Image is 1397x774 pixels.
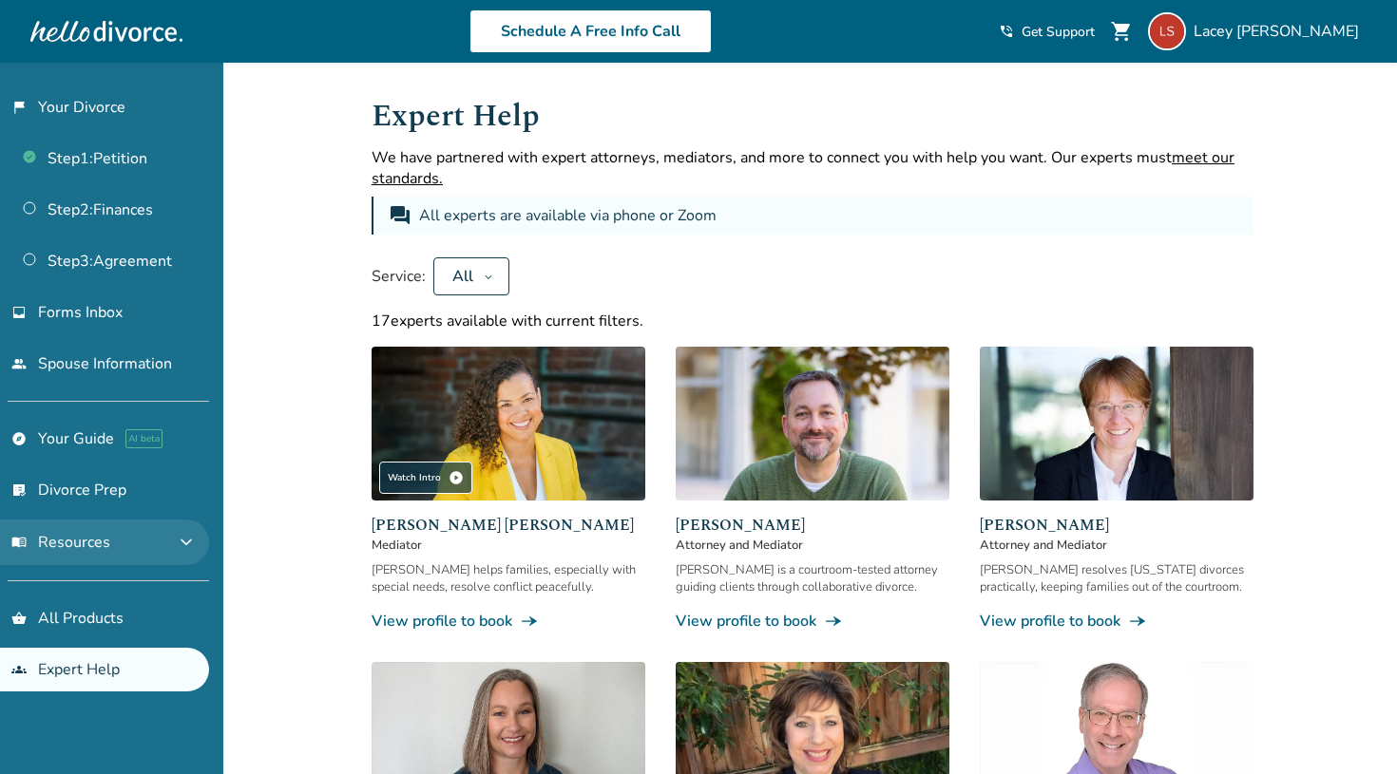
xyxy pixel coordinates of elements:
[419,204,720,227] div: All experts are available via phone or Zoom
[433,257,509,295] button: All
[1022,23,1095,41] span: Get Support
[372,514,645,537] span: [PERSON_NAME] [PERSON_NAME]
[372,93,1253,140] h1: Expert Help
[1110,20,1133,43] span: shopping_cart
[676,537,949,554] span: Attorney and Mediator
[372,147,1234,189] span: meet our standards.
[1128,612,1147,631] span: line_end_arrow_notch
[372,347,645,500] img: Claudia Brown Coulter
[520,612,539,631] span: line_end_arrow_notch
[469,9,712,53] a: Schedule A Free Info Call
[999,23,1095,41] a: phone_in_talkGet Support
[11,611,27,626] span: shopping_basket
[372,611,645,632] a: View profile to bookline_end_arrow_notch
[372,311,1253,331] div: 17 experts available with current filters.
[11,100,27,115] span: flag_2
[999,24,1014,39] span: phone_in_talk
[372,537,645,554] span: Mediator
[389,204,411,227] span: forum
[11,431,27,446] span: explore
[676,611,949,632] a: View profile to bookline_end_arrow_notch
[1194,21,1367,42] span: Lacey [PERSON_NAME]
[11,662,27,677] span: groups
[980,611,1253,632] a: View profile to bookline_end_arrow_notch
[379,462,472,494] div: Watch Intro
[372,561,645,595] div: [PERSON_NAME] helps families, especially with special needs, resolve conflict peacefully.
[38,302,123,323] span: Forms Inbox
[980,537,1253,554] span: Attorney and Mediator
[11,535,27,550] span: menu_book
[372,147,1253,189] p: We have partnered with expert attorneys, mediators, and more to connect you with help you want. O...
[676,514,949,537] span: [PERSON_NAME]
[1148,12,1186,50] img: bleumonkey81@hotmail.com
[980,514,1253,537] span: [PERSON_NAME]
[11,305,27,320] span: inbox
[11,356,27,371] span: people
[676,561,949,595] div: [PERSON_NAME] is a courtroom-tested attorney guiding clients through collaborative divorce.
[372,266,426,287] span: Service:
[824,612,843,631] span: line_end_arrow_notch
[980,347,1253,500] img: Anne Mania
[450,266,476,287] div: All
[11,532,110,553] span: Resources
[1302,683,1397,774] iframe: Chat Widget
[11,482,27,498] span: list_alt_check
[449,470,464,485] span: play_circle
[676,347,949,500] img: Neil Forester
[125,429,163,448] span: AI beta
[980,561,1253,595] div: [PERSON_NAME] resolves [US_STATE] divorces practically, keeping families out of the courtroom.
[175,531,198,554] span: expand_more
